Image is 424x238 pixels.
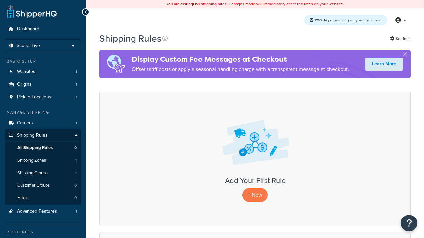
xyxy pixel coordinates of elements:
a: Advanced Features 1 [5,205,81,218]
button: Open Resource Center [401,215,417,231]
li: Advanced Features [5,205,81,218]
span: 3 [75,120,77,126]
li: Websites [5,66,81,78]
div: Resources [5,229,81,235]
span: Websites [17,69,35,75]
a: All Shipping Rules 0 [5,142,81,154]
li: Origins [5,78,81,91]
span: 1 [76,69,77,75]
div: Manage Shipping [5,110,81,115]
p: Offset tariff costs or apply a seasonal handling charge with a transparent message at checkout. [132,65,349,74]
span: Dashboard [17,26,39,32]
li: Shipping Rules [5,129,81,205]
span: Origins [17,82,32,87]
span: Shipping Groups [17,170,48,176]
a: Carriers 3 [5,117,81,129]
span: 0 [74,183,77,188]
img: duties-banner-06bc72dcb5fe05cb3f9472aba00be2ae8eb53ab6f0d8bb03d382ba314ac3c341.png [99,50,132,78]
a: Filters 0 [5,192,81,204]
li: All Shipping Rules [5,142,81,154]
a: Websites 1 [5,66,81,78]
strong: 228 days [315,17,331,23]
h4: Display Custom Fee Messages at Checkout [132,54,349,65]
li: Shipping Zones [5,154,81,167]
span: Carriers [17,120,33,126]
a: Shipping Groups 1 [5,167,81,179]
h3: Add Your First Rule [106,177,404,185]
span: Filters [17,195,28,201]
span: 0 [74,195,77,201]
span: Customer Groups [17,183,50,188]
li: Shipping Groups [5,167,81,179]
a: ShipperHQ Home [7,5,57,18]
a: Origins 1 [5,78,81,91]
a: Learn More [365,58,403,71]
span: 1 [75,170,77,176]
div: Basic Setup [5,59,81,64]
a: Settings [390,34,411,43]
a: Shipping Rules [5,129,81,141]
span: Advanced Features [17,209,57,214]
span: 0 [75,94,77,100]
p: + New [242,188,268,202]
span: 1 [76,209,77,214]
span: 1 [75,158,77,163]
span: Scope: Live [17,43,40,49]
span: All Shipping Rules [17,145,53,151]
li: Customer Groups [5,179,81,192]
a: Dashboard [5,23,81,35]
li: Filters [5,192,81,204]
div: remaining on your Free Trial [304,15,387,25]
span: Pickup Locations [17,94,51,100]
h1: Shipping Rules [99,32,161,45]
li: Carriers [5,117,81,129]
li: Pickup Locations [5,91,81,103]
span: Shipping Zones [17,158,46,163]
span: 0 [74,145,77,151]
span: 1 [76,82,77,87]
a: Shipping Zones 1 [5,154,81,167]
a: Customer Groups 0 [5,179,81,192]
a: Pickup Locations 0 [5,91,81,103]
b: LIVE [193,1,201,7]
span: Shipping Rules [17,133,48,138]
